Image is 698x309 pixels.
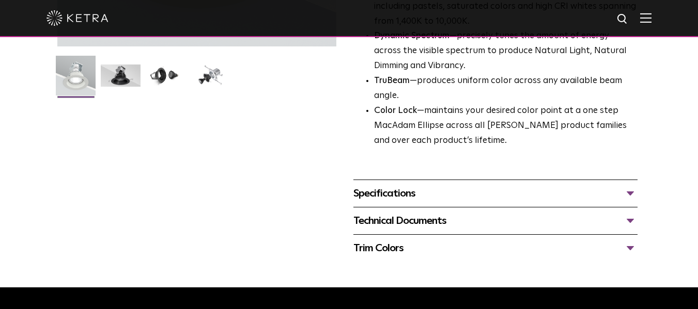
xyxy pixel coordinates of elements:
[374,29,638,74] li: —precisely tunes the amount of energy across the visible spectrum to produce Natural Light, Natur...
[353,185,638,202] div: Specifications
[353,240,638,256] div: Trim Colors
[374,106,417,115] strong: Color Lock
[56,56,96,103] img: S30-DownlightTrim-2021-Web-Square
[616,13,629,26] img: search icon
[374,76,410,85] strong: TruBeam
[640,13,652,23] img: Hamburger%20Nav.svg
[353,213,638,229] div: Technical Documents
[101,64,141,94] img: S30 Halo Downlight_Hero_Black_Gradient
[374,104,638,149] li: —maintains your desired color point at a one step MacAdam Ellipse across all [PERSON_NAME] produc...
[374,74,638,104] li: —produces uniform color across any available beam angle.
[46,10,108,26] img: ketra-logo-2019-white
[191,64,230,94] img: S30 Halo Downlight_Exploded_Black
[146,64,185,94] img: S30 Halo Downlight_Table Top_Black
